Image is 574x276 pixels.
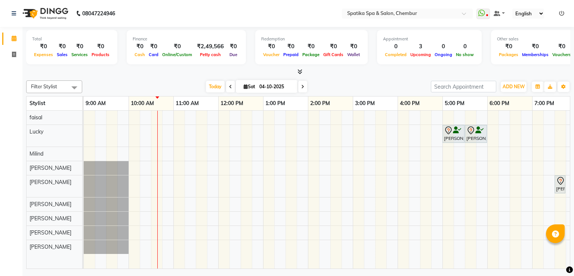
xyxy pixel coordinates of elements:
a: 6:00 PM [488,98,511,109]
span: [PERSON_NAME] [30,229,71,236]
span: [PERSON_NAME] [30,179,71,185]
span: [PERSON_NAME] [30,201,71,208]
div: ₹0 [345,42,362,51]
div: ₹0 [90,42,111,51]
div: [PERSON_NAME], TK01, 07:30 PM-07:45 PM, Eyebrows [555,177,565,192]
span: [PERSON_NAME] [30,215,71,222]
div: [PERSON_NAME], TK02, 05:30 PM-06:00 PM, [DEMOGRAPHIC_DATA]-Blow Dry-Hair Below Shoulder [466,126,486,142]
span: Milind [30,150,43,157]
button: ADD NEW [501,82,527,92]
span: ADD NEW [503,84,525,89]
span: Petty cash [198,52,223,57]
span: Package [300,52,321,57]
div: ₹0 [261,42,281,51]
span: Lucky [30,128,43,135]
a: 4:00 PM [398,98,422,109]
span: No show [454,52,476,57]
div: ₹0 [133,42,147,51]
div: ₹2,49,566 [194,42,227,51]
a: 1:00 PM [263,98,287,109]
span: [PERSON_NAME] [30,165,71,171]
span: Cash [133,52,147,57]
div: ₹0 [281,42,300,51]
div: ₹0 [520,42,550,51]
a: 12:00 PM [219,98,245,109]
div: ₹0 [227,42,240,51]
span: Stylist [30,100,45,107]
a: 10:00 AM [129,98,156,109]
div: 0 [454,42,476,51]
div: ₹0 [55,42,70,51]
div: 3 [408,42,433,51]
div: Appointment [383,36,476,42]
div: Finance [133,36,240,42]
div: 0 [433,42,454,51]
span: Filter Stylist [31,83,57,89]
div: ₹0 [321,42,345,51]
span: Vouchers [550,52,573,57]
a: 9:00 AM [84,98,108,109]
span: Wallet [345,52,362,57]
span: Expenses [32,52,55,57]
span: Ongoing [433,52,454,57]
span: Card [147,52,160,57]
span: Memberships [520,52,550,57]
span: Sales [55,52,70,57]
div: ₹0 [160,42,194,51]
a: 7:00 PM [533,98,556,109]
span: Voucher [261,52,281,57]
div: ₹0 [70,42,90,51]
span: [PERSON_NAME] [30,243,71,250]
span: Upcoming [408,52,433,57]
span: Gift Cards [321,52,345,57]
div: ₹0 [32,42,55,51]
div: ₹0 [550,42,573,51]
a: 5:00 PM [443,98,466,109]
a: 2:00 PM [308,98,332,109]
input: Search Appointment [431,81,496,92]
div: 0 [383,42,408,51]
div: [PERSON_NAME], TK02, 05:00 PM-05:30 PM, [DEMOGRAPHIC_DATA]-Hair Wash Below Shoulder [443,126,464,142]
span: Sat [242,84,257,89]
span: Today [206,81,225,92]
span: Completed [383,52,408,57]
b: 08047224946 [82,3,115,24]
img: logo [19,3,70,24]
div: Redemption [261,36,362,42]
span: Services [70,52,90,57]
span: Packages [497,52,520,57]
span: Prepaid [281,52,300,57]
a: 3:00 PM [353,98,377,109]
div: ₹0 [497,42,520,51]
a: 11:00 AM [174,98,201,109]
span: Online/Custom [160,52,194,57]
span: faisal [30,114,42,121]
span: Products [90,52,111,57]
div: ₹0 [300,42,321,51]
div: ₹0 [147,42,160,51]
span: Due [228,52,239,57]
div: Total [32,36,111,42]
iframe: chat widget [543,246,567,269]
input: 2025-10-04 [257,81,294,92]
